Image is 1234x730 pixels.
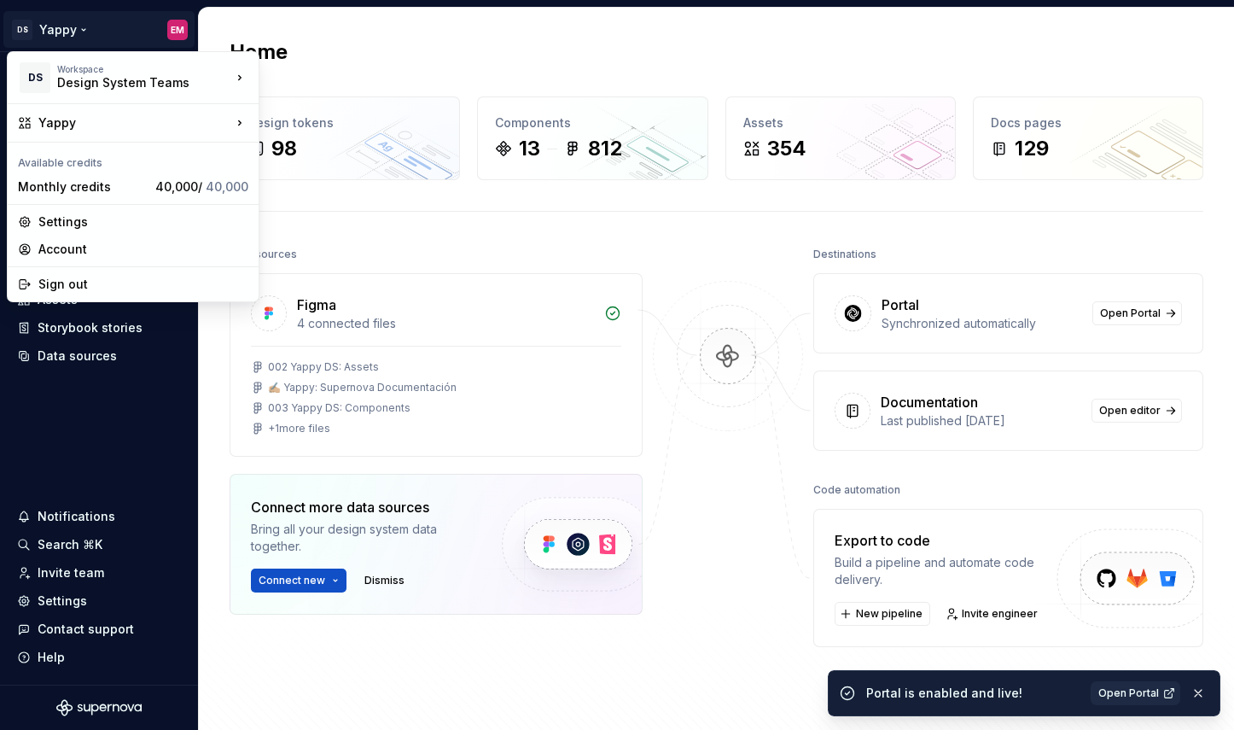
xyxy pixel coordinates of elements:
span: 40,000 [206,179,248,194]
div: Workspace [57,64,231,74]
span: 40,000 / [155,179,248,194]
div: Monthly credits [18,178,148,196]
div: Design System Teams [57,74,202,91]
div: DS [20,62,50,93]
div: Settings [38,213,248,231]
span: Open Portal [1098,686,1159,700]
div: Account [38,241,248,258]
div: Sign out [38,276,248,293]
a: Open Portal [1091,681,1180,705]
div: Yappy [38,114,231,131]
div: Portal is enabled and live! [866,685,1080,702]
div: Available credits [11,146,255,173]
